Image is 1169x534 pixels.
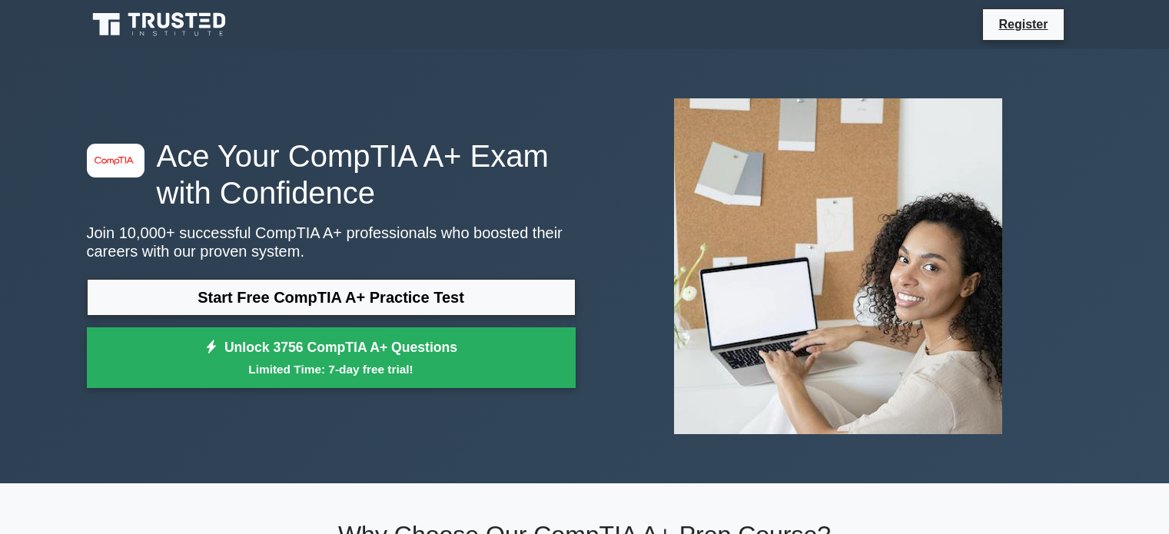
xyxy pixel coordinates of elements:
[87,138,576,211] h1: Ace Your CompTIA A+ Exam with Confidence
[87,224,576,260] p: Join 10,000+ successful CompTIA A+ professionals who boosted their careers with our proven system.
[989,15,1057,34] a: Register
[87,279,576,316] a: Start Free CompTIA A+ Practice Test
[87,327,576,389] a: Unlock 3756 CompTIA A+ QuestionsLimited Time: 7-day free trial!
[106,360,556,378] small: Limited Time: 7-day free trial!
